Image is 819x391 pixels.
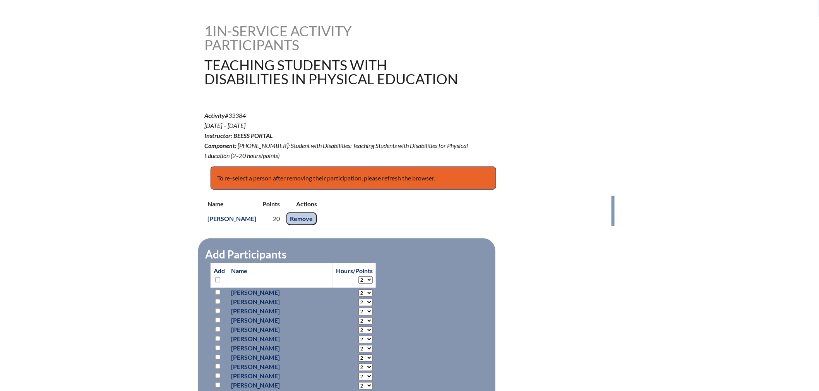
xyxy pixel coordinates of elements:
b: Component: [204,142,236,149]
p: Name [207,199,256,209]
p: #33384 [204,110,477,160]
span: [DATE] – [DATE] [204,122,245,129]
span: (2–20 hours/points) [231,152,279,159]
b: Activity [204,112,225,119]
b: Instructor: [204,132,232,139]
p: Hours/Points [336,266,373,275]
p: [PERSON_NAME] [231,334,330,343]
span: [PHONE_NUMBER]: Student with Disabilities: Teaching Students with Disabilities for Physical Educa... [204,142,468,159]
p: [PERSON_NAME] [231,353,330,362]
p: [PERSON_NAME] [231,371,330,381]
span: BEESS Portal [233,132,273,139]
p: [PERSON_NAME] [231,343,330,353]
p: Points [262,199,280,209]
h1: In-service Activity Participants [204,24,360,52]
td: 20 [259,212,283,225]
p: To re-select a person after removing their participation, please refresh the browser. [211,167,496,190]
p: Add [214,266,225,285]
p: [PERSON_NAME] [231,381,330,390]
p: Name [231,266,330,275]
input: Remove [286,212,317,225]
p: [PERSON_NAME] [231,316,330,325]
a: [PERSON_NAME] [204,213,259,224]
legend: Add Participants [204,248,287,261]
span: 1 [204,22,212,39]
p: [PERSON_NAME] [231,325,330,334]
p: Actions [286,199,317,209]
p: [PERSON_NAME] [231,306,330,316]
h1: Teaching Students with Disabilities in Physical Education [204,58,459,86]
p: [PERSON_NAME] [231,362,330,371]
p: [PERSON_NAME] [231,297,330,306]
p: [PERSON_NAME] [231,288,330,297]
